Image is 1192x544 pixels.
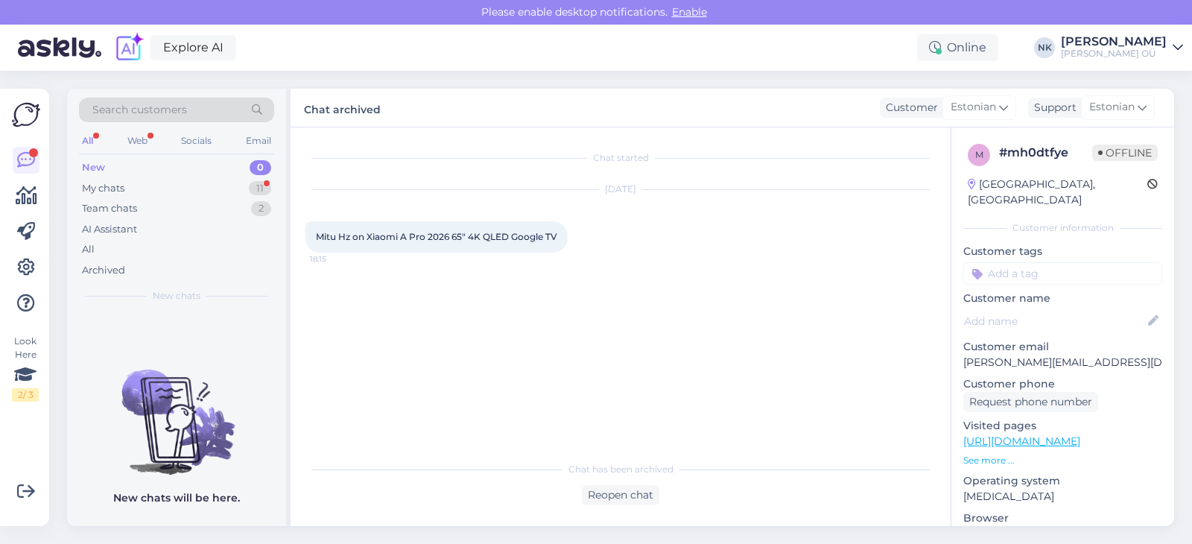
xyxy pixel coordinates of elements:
[963,355,1162,370] p: [PERSON_NAME][EMAIL_ADDRESS][DOMAIN_NAME]
[12,388,39,402] div: 2 / 3
[968,177,1147,208] div: [GEOGRAPHIC_DATA], [GEOGRAPHIC_DATA]
[964,313,1145,329] input: Add name
[113,32,145,63] img: explore-ai
[12,335,39,402] div: Look Here
[1061,36,1183,60] a: [PERSON_NAME][PERSON_NAME] OÜ
[963,244,1162,259] p: Customer tags
[963,418,1162,434] p: Visited pages
[113,490,240,506] p: New chats will be here.
[963,510,1162,526] p: Browser
[963,489,1162,505] p: [MEDICAL_DATA]
[82,181,124,196] div: My chats
[963,221,1162,235] div: Customer information
[153,289,200,303] span: New chats
[249,181,271,196] div: 11
[963,473,1162,489] p: Operating system
[243,131,274,151] div: Email
[963,454,1162,467] p: See more ...
[304,98,381,118] label: Chat archived
[92,102,187,118] span: Search customers
[568,463,673,476] span: Chat has been archived
[951,99,996,116] span: Estonian
[963,339,1162,355] p: Customer email
[668,5,711,19] span: Enable
[1089,99,1135,116] span: Estonian
[1061,36,1167,48] div: [PERSON_NAME]
[880,100,938,116] div: Customer
[310,253,366,265] span: 18:15
[963,434,1080,448] a: [URL][DOMAIN_NAME]
[963,392,1098,412] div: Request phone number
[1028,100,1077,116] div: Support
[12,101,40,129] img: Askly Logo
[917,34,998,61] div: Online
[82,242,95,257] div: All
[82,263,125,278] div: Archived
[150,35,236,60] a: Explore AI
[999,144,1092,162] div: # mh0dtfye
[963,262,1162,285] input: Add a tag
[305,183,936,196] div: [DATE]
[975,149,983,160] span: m
[178,131,215,151] div: Socials
[1061,48,1167,60] div: [PERSON_NAME] OÜ
[582,485,659,505] div: Reopen chat
[963,291,1162,306] p: Customer name
[124,131,150,151] div: Web
[67,343,286,477] img: No chats
[316,231,557,242] span: Mitu Hz on Xiaomi A Pro 2026 65" 4K QLED Google TV
[1034,37,1055,58] div: NK
[250,160,271,175] div: 0
[82,222,137,237] div: AI Assistant
[82,201,137,216] div: Team chats
[82,160,105,175] div: New
[963,376,1162,392] p: Customer phone
[1092,145,1158,161] span: Offline
[79,131,96,151] div: All
[305,151,936,165] div: Chat started
[251,201,271,216] div: 2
